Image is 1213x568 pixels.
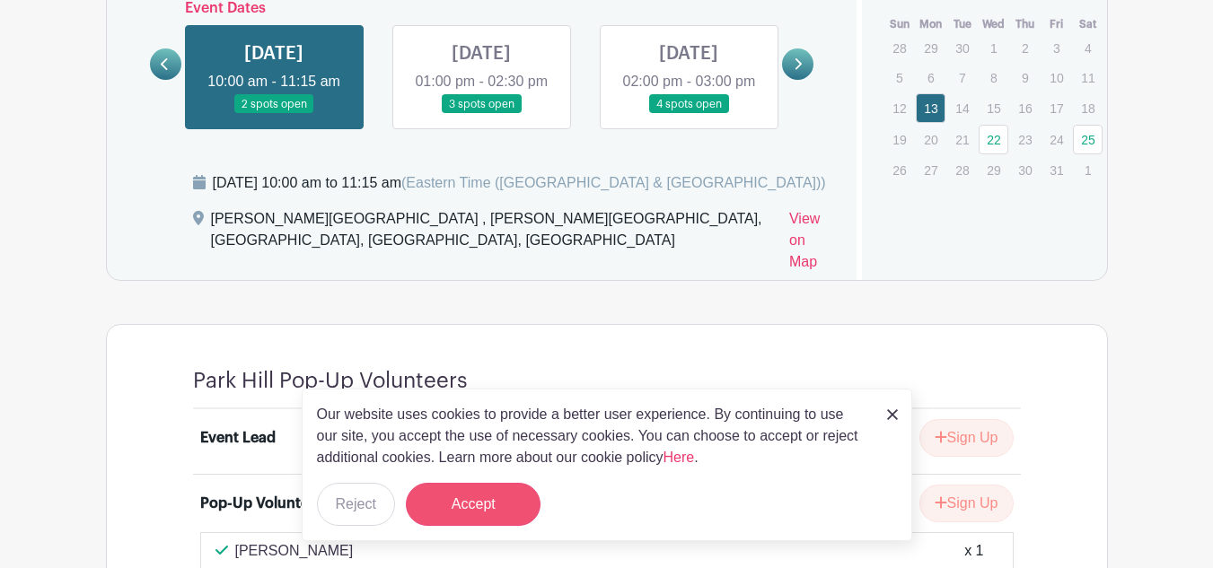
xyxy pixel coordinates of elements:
p: 9 [1010,64,1040,92]
p: 21 [947,126,977,153]
p: 19 [884,126,914,153]
button: Sign Up [919,485,1014,522]
p: 7 [947,64,977,92]
p: 1 [1073,156,1103,184]
a: View on Map [789,208,835,280]
button: Sign Up [919,419,1014,457]
p: 1 [979,34,1008,62]
p: 4 [1073,34,1103,62]
p: 29 [979,156,1008,184]
button: Reject [317,483,395,526]
p: Our website uses cookies to provide a better user experience. By continuing to use our site, you ... [317,404,868,468]
p: 10 [1042,64,1071,92]
img: close_button-5f87c8562297e5c2d7936805f587ecaba9071eb48480494691a3f1689db116b3.svg [887,409,898,420]
p: 18 [1073,94,1103,122]
p: 27 [916,156,945,184]
p: 6 [916,64,945,92]
p: 26 [884,156,914,184]
div: [DATE] 10:00 am to 11:15 am [213,172,826,194]
th: Mon [915,15,946,33]
p: 16 [1010,94,1040,122]
div: [PERSON_NAME][GEOGRAPHIC_DATA] , [PERSON_NAME][GEOGRAPHIC_DATA], [GEOGRAPHIC_DATA], [GEOGRAPHIC_D... [211,208,775,280]
p: 29 [916,34,945,62]
p: 14 [947,94,977,122]
p: 8 [979,64,1008,92]
p: 12 [884,94,914,122]
th: Tue [946,15,978,33]
p: 30 [947,34,977,62]
a: Here [664,450,695,465]
a: 13 [916,93,945,123]
a: 25 [1073,125,1103,154]
th: Sat [1072,15,1103,33]
th: Fri [1041,15,1072,33]
p: 24 [1042,126,1071,153]
p: 28 [947,156,977,184]
p: 5 [884,64,914,92]
p: 3 [1042,34,1071,62]
p: 30 [1010,156,1040,184]
p: 17 [1042,94,1071,122]
th: Thu [1009,15,1041,33]
p: [PERSON_NAME] [235,540,354,562]
p: 23 [1010,126,1040,153]
a: 22 [979,125,1008,154]
p: 11 [1073,64,1103,92]
p: 2 [1010,34,1040,62]
th: Wed [978,15,1009,33]
div: x 1 [964,540,983,562]
span: (Eastern Time ([GEOGRAPHIC_DATA] & [GEOGRAPHIC_DATA])) [401,175,826,190]
div: Event Lead [200,427,276,449]
button: Accept [406,483,541,526]
p: 15 [979,94,1008,122]
p: 20 [916,126,945,153]
div: Pop-Up Volunteers [200,493,330,514]
h4: Park Hill Pop-Up Volunteers [193,368,468,394]
p: 31 [1042,156,1071,184]
th: Sun [883,15,915,33]
p: 28 [884,34,914,62]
